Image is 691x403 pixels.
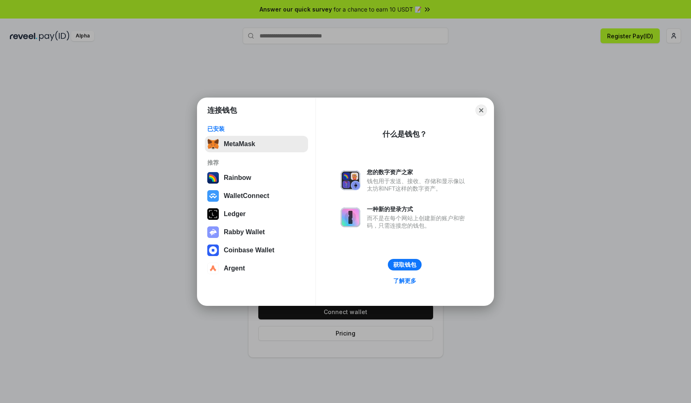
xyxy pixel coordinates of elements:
[207,208,219,220] img: svg+xml,%3Csvg%20xmlns%3D%22http%3A%2F%2Fwww.w3.org%2F2000%2Fsvg%22%20width%3D%2228%22%20height%3...
[207,172,219,184] img: svg+xml,%3Csvg%20width%3D%22120%22%20height%3D%22120%22%20viewBox%3D%220%200%20120%20120%22%20fil...
[205,136,308,152] button: MetaMask
[224,140,255,148] div: MetaMask
[207,226,219,238] img: svg+xml,%3Csvg%20xmlns%3D%22http%3A%2F%2Fwww.w3.org%2F2000%2Fsvg%22%20fill%3D%22none%22%20viewBox...
[367,177,469,192] div: 钱包用于发送、接收、存储和显示像以太坊和NFT这样的数字资产。
[207,190,219,202] img: svg+xml,%3Csvg%20width%3D%2228%22%20height%3D%2228%22%20viewBox%3D%220%200%2028%2028%22%20fill%3D...
[367,205,469,213] div: 一种新的登录方式
[207,138,219,150] img: svg+xml,%3Csvg%20fill%3D%22none%22%20height%3D%2233%22%20viewBox%3D%220%200%2035%2033%22%20width%...
[224,192,269,200] div: WalletConnect
[205,224,308,240] button: Rabby Wallet
[388,275,421,286] a: 了解更多
[224,265,245,272] div: Argent
[341,207,360,227] img: svg+xml,%3Csvg%20xmlns%3D%22http%3A%2F%2Fwww.w3.org%2F2000%2Fsvg%22%20fill%3D%22none%22%20viewBox...
[224,174,251,182] div: Rainbow
[205,206,308,222] button: Ledger
[207,105,237,115] h1: 连接钱包
[224,228,265,236] div: Rabby Wallet
[224,247,274,254] div: Coinbase Wallet
[341,170,360,190] img: svg+xml,%3Csvg%20xmlns%3D%22http%3A%2F%2Fwww.w3.org%2F2000%2Fsvg%22%20fill%3D%22none%22%20viewBox...
[367,214,469,229] div: 而不是在每个网站上创建新的账户和密码，只需连接您的钱包。
[393,277,416,284] div: 了解更多
[388,259,422,270] button: 获取钱包
[205,242,308,259] button: Coinbase Wallet
[383,129,427,139] div: 什么是钱包？
[367,168,469,176] div: 您的数字资产之家
[207,125,306,133] div: 已安装
[205,260,308,277] button: Argent
[207,263,219,274] img: svg+xml,%3Csvg%20width%3D%2228%22%20height%3D%2228%22%20viewBox%3D%220%200%2028%2028%22%20fill%3D...
[205,170,308,186] button: Rainbow
[393,261,416,268] div: 获取钱包
[224,210,246,218] div: Ledger
[205,188,308,204] button: WalletConnect
[207,159,306,166] div: 推荐
[475,105,487,116] button: Close
[207,245,219,256] img: svg+xml,%3Csvg%20width%3D%2228%22%20height%3D%2228%22%20viewBox%3D%220%200%2028%2028%22%20fill%3D...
